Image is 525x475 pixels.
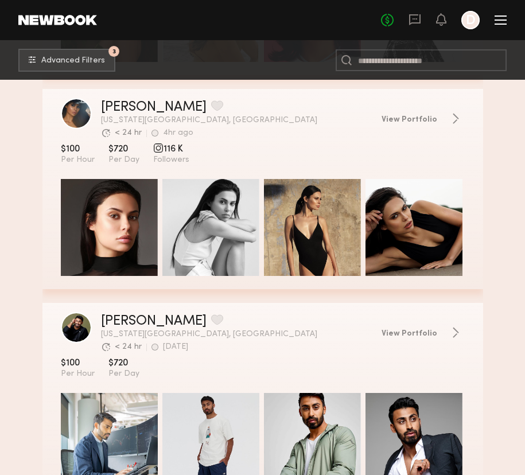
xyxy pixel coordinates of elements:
span: $100 [61,143,95,155]
a: [PERSON_NAME] [101,314,207,328]
div: 4hr ago [163,129,193,137]
span: View Portfolio [382,330,437,338]
span: Per Hour [61,155,95,165]
span: 3 [112,49,116,54]
span: Per Day [108,369,139,379]
a: View Portfolio [382,327,465,338]
div: < 24 hr [115,129,142,137]
button: 3Advanced Filters [18,49,115,72]
span: $720 [108,357,139,369]
span: [US_STATE][GEOGRAPHIC_DATA], [GEOGRAPHIC_DATA] [101,330,372,338]
a: D [461,11,480,29]
div: [DATE] [163,343,188,351]
span: Per Day [108,155,139,165]
span: Per Hour [61,369,95,379]
a: [PERSON_NAME] [101,100,207,114]
span: $720 [108,143,139,155]
span: Followers [153,155,189,165]
span: [US_STATE][GEOGRAPHIC_DATA], [GEOGRAPHIC_DATA] [101,116,372,124]
a: View Portfolio [382,113,465,124]
span: View Portfolio [382,116,437,124]
div: < 24 hr [115,343,142,351]
span: Advanced Filters [41,57,105,65]
span: $100 [61,357,95,369]
span: 116 K [153,143,189,155]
